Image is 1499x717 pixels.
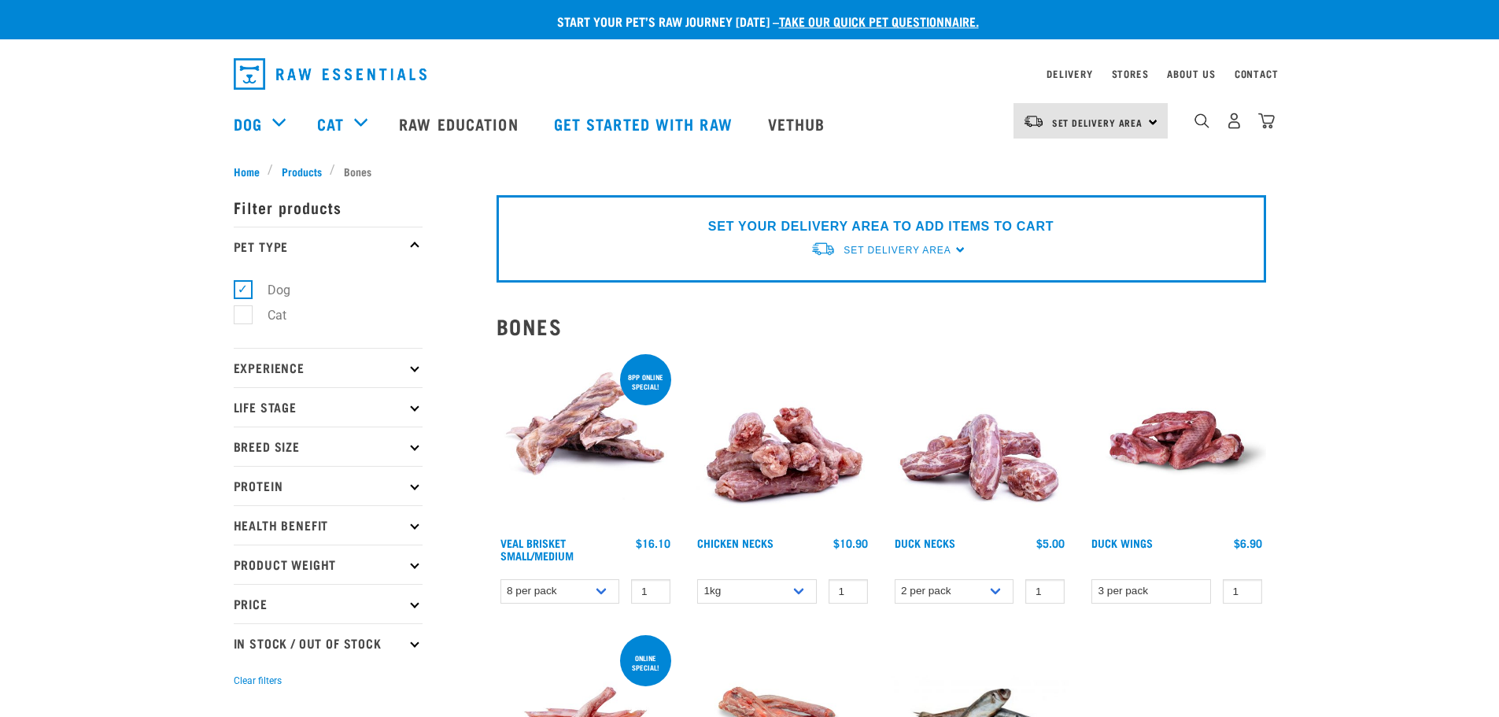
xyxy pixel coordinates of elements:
a: take our quick pet questionnaire. [779,17,979,24]
a: Contact [1235,71,1279,76]
a: Delivery [1047,71,1092,76]
p: Life Stage [234,387,423,427]
img: home-icon@2x.png [1258,113,1275,129]
a: Products [273,163,330,179]
img: user.png [1226,113,1242,129]
nav: dropdown navigation [221,52,1279,96]
div: $6.90 [1234,537,1262,549]
a: Cat [317,112,344,135]
p: SET YOUR DELIVERY AREA TO ADD ITEMS TO CART [708,217,1054,236]
p: Breed Size [234,427,423,466]
a: Raw Education [383,92,537,155]
p: Protein [234,466,423,505]
p: In Stock / Out Of Stock [234,623,423,663]
input: 1 [1223,579,1262,604]
input: 1 [1025,579,1065,604]
img: Pile Of Duck Necks For Pets [891,351,1069,530]
span: Set Delivery Area [844,245,951,256]
p: Price [234,584,423,623]
h2: Bones [497,314,1266,338]
a: Veal Brisket Small/Medium [500,540,574,558]
button: Clear filters [234,674,282,688]
span: Set Delivery Area [1052,120,1143,125]
a: Duck Necks [895,540,955,545]
a: About Us [1167,71,1215,76]
p: Product Weight [234,545,423,584]
a: Chicken Necks [697,540,773,545]
p: Health Benefit [234,505,423,545]
p: Experience [234,348,423,387]
div: ONLINE SPECIAL! [620,646,671,679]
div: $5.00 [1036,537,1065,549]
nav: breadcrumbs [234,163,1266,179]
img: Pile Of Chicken Necks For Pets [693,351,872,530]
span: Home [234,163,260,179]
a: Duck Wings [1091,540,1153,545]
input: 1 [631,579,670,604]
div: 8pp online special! [620,365,671,398]
div: $16.10 [636,537,670,549]
p: Filter products [234,187,423,227]
a: Get started with Raw [538,92,752,155]
label: Dog [242,280,297,300]
img: van-moving.png [1023,114,1044,128]
a: Vethub [752,92,845,155]
img: 1207 Veal Brisket 4pp 01 [497,351,675,530]
div: $10.90 [833,537,868,549]
span: Products [282,163,322,179]
input: 1 [829,579,868,604]
a: Dog [234,112,262,135]
a: Stores [1112,71,1149,76]
a: Home [234,163,268,179]
p: Pet Type [234,227,423,266]
img: Raw Essentials Duck Wings Raw Meaty Bones For Pets [1087,351,1266,530]
img: Raw Essentials Logo [234,58,426,90]
img: van-moving.png [810,241,836,257]
label: Cat [242,305,293,325]
img: home-icon-1@2x.png [1194,113,1209,128]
